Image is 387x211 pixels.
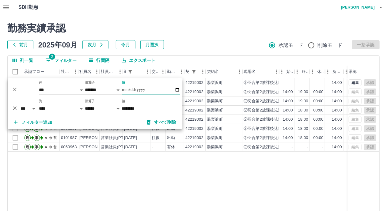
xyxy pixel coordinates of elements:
[7,22,380,34] h2: 勤務実績承認
[24,65,44,78] div: 承認フロー
[307,144,308,150] div: -
[126,67,135,76] div: 1件のフィルターを適用中
[207,135,223,141] div: 湯梨浜町
[313,135,324,141] div: 00:00
[100,65,123,78] div: 社員区分
[122,99,125,104] label: 値
[207,98,223,104] div: 湯梨浜町
[298,98,308,104] div: 19:00
[101,135,133,141] div: 営業社員(PT契約)
[190,67,198,76] button: フィルター表示
[185,135,203,141] div: 42219002
[332,144,342,150] div: 14:00
[38,40,78,49] h5: 2025年09月
[279,65,294,78] div: 始業
[7,40,33,49] button: 前月
[244,144,294,150] div: ②羽合第2放課後児童クラブ
[185,98,203,104] div: 42219002
[207,117,223,122] div: 湯梨浜町
[332,107,342,113] div: 14:00
[244,135,294,141] div: ②羽合第2放課後児童クラブ
[8,56,38,65] button: 列選択
[298,117,308,122] div: 18:00
[322,144,324,150] div: -
[79,144,113,150] div: [PERSON_NAME]
[313,98,324,104] div: 00:00
[283,126,293,132] div: 14:00
[140,40,164,49] button: 月選択
[298,135,308,141] div: 18:00
[185,107,203,113] div: 42219002
[244,117,294,122] div: ②羽合第2放課後児童クラブ
[61,65,71,78] div: 社員番号
[122,80,125,85] label: 値
[235,67,244,76] button: メニュー
[206,65,242,78] div: 契約名
[332,117,342,122] div: 14:00
[44,145,48,149] text: Ａ
[126,67,135,76] button: フィルター表示
[21,104,37,113] select: 論理演算子
[283,107,293,113] div: 14:00
[79,135,113,141] div: [PERSON_NAME]
[298,107,308,113] div: 18:30
[82,40,108,49] button: 次月
[347,65,379,78] div: 承認
[158,67,168,76] button: メニュー
[124,144,137,150] div: [DATE]
[322,80,324,86] div: -
[53,145,57,149] text: 営
[49,54,55,60] span: 2
[135,67,143,76] button: ソート
[167,135,175,141] div: 出勤
[244,107,294,113] div: ②羽合第2放課後児童クラブ
[92,67,101,76] button: メニュー
[317,65,324,78] div: 休憩
[124,135,137,141] div: [DATE]
[332,65,342,78] div: 所定開始
[61,144,77,150] div: 0060963
[313,107,324,113] div: 00:00
[39,80,42,85] label: 列
[332,89,342,95] div: 14:00
[35,136,39,140] text: 事
[279,42,303,49] span: 承認モード
[207,65,219,78] div: 契約名
[332,135,342,141] div: 14:00
[39,99,42,104] label: 列
[190,67,198,76] div: 1件のフィルターを適用中
[283,98,293,104] div: 14:00
[185,89,203,95] div: 42219002
[272,67,281,76] button: メニュー
[85,99,95,104] label: 演算子
[116,67,125,76] button: メニュー
[150,65,166,78] div: 交通費
[283,135,293,141] div: 14:00
[23,65,60,78] div: 承認フロー
[198,67,207,76] button: メニュー
[332,80,342,86] div: 14:00
[26,145,29,149] text: 現
[40,56,82,65] button: フィルター表示
[10,104,19,113] button: 削除
[313,126,324,132] div: 00:00
[313,117,324,122] div: 00:00
[61,135,77,141] div: 0101987
[79,65,91,78] div: 社員名
[185,117,203,122] div: 42219002
[10,85,19,94] button: 削除
[152,65,158,78] div: 交通費
[302,65,309,78] div: 終業
[71,67,80,76] button: メニュー
[244,98,294,104] div: ②羽合第2放課後児童クラブ
[242,65,279,78] div: 現場名
[332,126,342,132] div: 14:00
[292,144,293,150] div: -
[26,136,29,140] text: 現
[310,65,325,78] div: 休憩
[78,65,100,78] div: 社員名
[167,65,177,78] div: 勤務区分
[44,136,48,140] text: Ａ
[294,65,310,78] div: 終業
[298,126,308,132] div: 18:00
